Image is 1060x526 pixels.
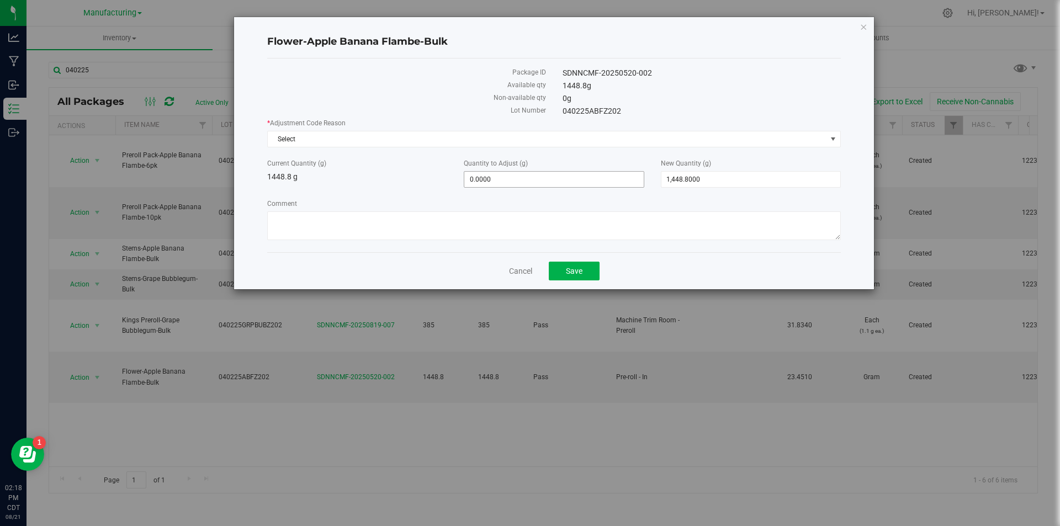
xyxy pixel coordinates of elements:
button: Save [549,262,600,280]
label: Lot Number [267,105,546,115]
input: 1,448.8000 [661,172,840,187]
h4: Flower-Apple Banana Flambe-Bulk [267,35,841,49]
input: 0.0000 [464,172,643,187]
span: g [567,94,571,103]
div: 040225ABFZ202 [554,105,850,117]
span: 1448.8 g [267,172,298,181]
span: Select [268,131,826,147]
label: Current Quantity (g) [267,158,447,168]
label: Available qty [267,80,546,90]
span: Save [566,267,582,275]
iframe: Resource center [11,438,44,471]
label: Adjustment Code Reason [267,118,841,128]
label: New Quantity (g) [661,158,841,168]
a: Cancel [509,265,532,277]
span: 1448.8 [563,81,591,90]
span: g [587,81,591,90]
label: Comment [267,199,841,209]
label: Quantity to Adjust (g) [464,158,644,168]
div: SDNNCMF-20250520-002 [554,67,850,79]
iframe: Resource center unread badge [33,436,46,449]
span: select [826,131,840,147]
label: Non-available qty [267,93,546,103]
label: Package ID [267,67,546,77]
span: 0 [563,94,571,103]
